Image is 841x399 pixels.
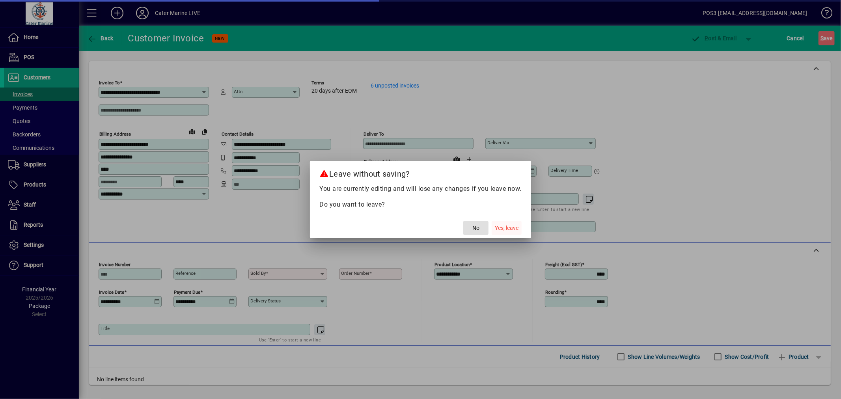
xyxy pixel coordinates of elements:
[319,200,522,209] p: Do you want to leave?
[472,224,479,232] span: No
[463,221,489,235] button: No
[310,161,531,184] h2: Leave without saving?
[495,224,518,232] span: Yes, leave
[492,221,522,235] button: Yes, leave
[319,184,522,194] p: You are currently editing and will lose any changes if you leave now.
